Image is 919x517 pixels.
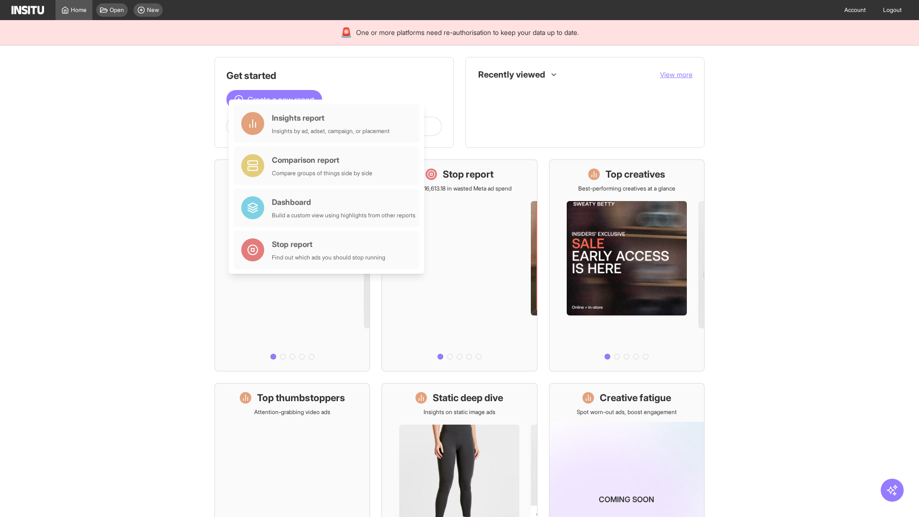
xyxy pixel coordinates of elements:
[356,28,579,37] span: One or more platforms need re-authorisation to keep your data up to date.
[110,6,124,14] span: Open
[407,185,512,192] p: Save £16,613.18 in wasted Meta ad spend
[257,391,345,405] h1: Top thumbstoppers
[660,70,693,79] button: View more
[605,168,665,181] h1: Top creatives
[272,154,372,166] div: Comparison report
[272,238,385,250] div: Stop report
[272,212,415,219] div: Build a custom view using highlights from other reports
[424,408,495,416] p: Insights on static image ads
[272,112,390,124] div: Insights report
[340,26,352,39] div: 🚨
[147,6,159,14] span: New
[226,90,322,109] button: Create a new report
[272,196,415,208] div: Dashboard
[549,159,705,371] a: Top creativesBest-performing creatives at a glance
[443,168,493,181] h1: Stop report
[272,127,390,135] div: Insights by ad, adset, campaign, or placement
[660,70,693,79] span: View more
[214,159,370,371] a: What's live nowSee all active ads instantly
[226,69,442,82] h1: Get started
[381,159,537,371] a: Stop reportSave £16,613.18 in wasted Meta ad spend
[11,6,44,14] img: Logo
[254,408,330,416] p: Attention-grabbing video ads
[247,94,314,105] span: Create a new report
[71,6,87,14] span: Home
[578,185,675,192] p: Best-performing creatives at a glance
[272,169,372,177] div: Compare groups of things side by side
[433,391,503,405] h1: Static deep dive
[272,254,385,261] div: Find out which ads you should stop running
